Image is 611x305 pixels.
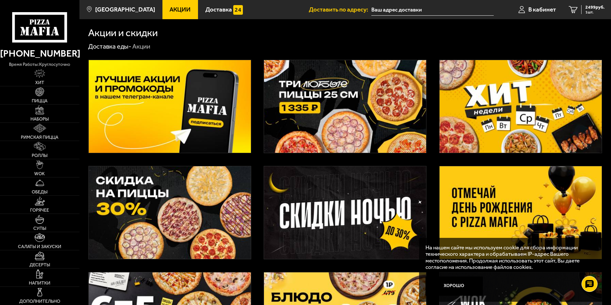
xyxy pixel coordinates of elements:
[425,277,483,296] button: Хорошо
[35,81,44,85] span: Хит
[528,6,556,12] span: В кабинет
[205,6,232,12] span: Доставка
[585,5,605,10] span: 2499 руб.
[32,99,47,103] span: Пицца
[29,263,50,267] span: Десерты
[34,172,45,176] span: WOK
[33,226,46,231] span: Супы
[19,299,60,304] span: Дополнительно
[233,5,243,15] img: 15daf4d41897b9f0e9f617042186c801.svg
[169,6,191,12] span: Акции
[88,43,131,50] a: Доставка еды-
[425,244,592,270] p: На нашем сайте мы используем cookie для сбора информации технического характера и обрабатываем IP...
[30,117,49,121] span: Наборы
[32,153,47,158] span: Роллы
[21,135,58,140] span: Римская пицца
[29,281,50,285] span: Напитки
[32,190,47,194] span: Обеды
[309,6,371,12] span: Доставить по адресу:
[88,28,158,38] h1: Акции и скидки
[371,4,493,16] input: Ваш адрес доставки
[18,245,61,249] span: Салаты и закуски
[585,10,605,14] span: 1 шт.
[132,43,150,51] div: Акции
[30,208,49,213] span: Горячее
[95,6,155,12] span: [GEOGRAPHIC_DATA]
